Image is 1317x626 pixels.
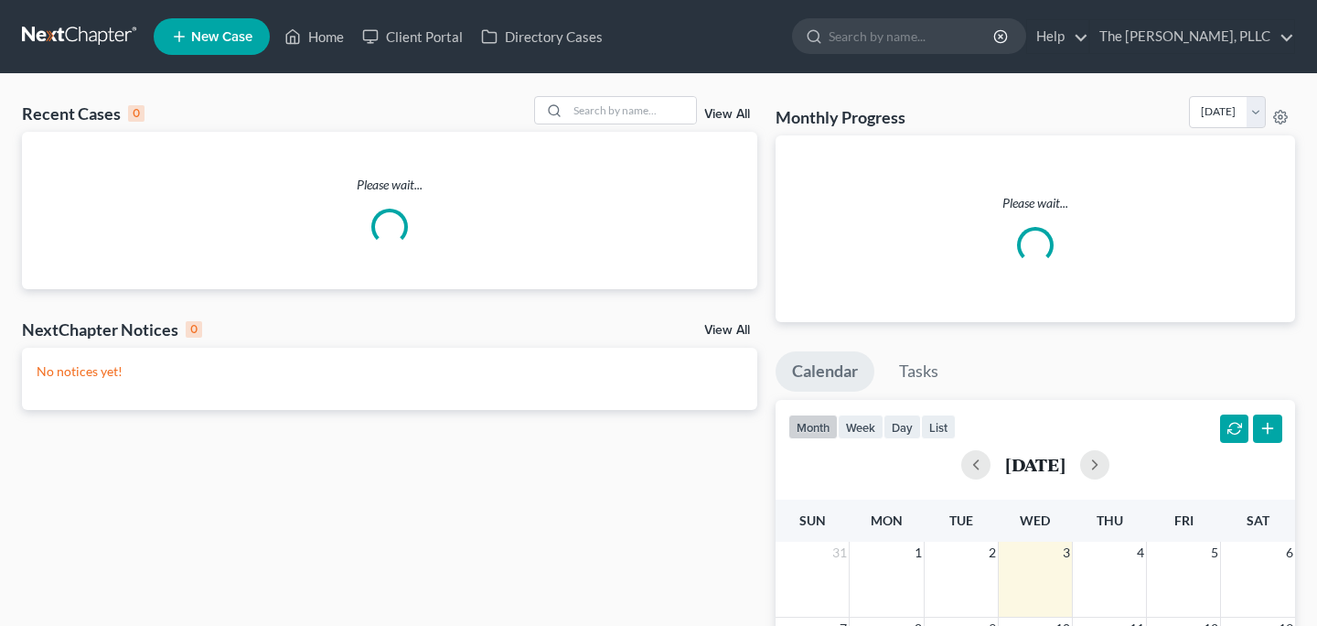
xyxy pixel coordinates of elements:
span: 4 [1135,542,1146,564]
div: Recent Cases [22,103,145,124]
button: list [921,415,956,439]
span: 31 [830,542,849,564]
span: 2 [987,542,998,564]
a: Directory Cases [472,20,612,53]
button: week [838,415,883,439]
a: Calendar [776,351,874,392]
p: Please wait... [790,194,1280,212]
h2: [DATE] [1005,455,1065,474]
span: Wed [1020,513,1050,528]
div: NextChapter Notices [22,318,202,340]
a: View All [704,324,750,337]
span: Mon [871,513,903,528]
p: No notices yet! [37,362,743,381]
a: The [PERSON_NAME], PLLC [1090,20,1294,53]
a: Tasks [883,351,955,392]
span: 6 [1284,542,1295,564]
p: Please wait... [22,176,757,194]
span: Tue [949,513,973,528]
h3: Monthly Progress [776,106,905,128]
a: Client Portal [353,20,472,53]
a: View All [704,108,750,121]
a: Help [1027,20,1088,53]
input: Search by name... [829,19,996,53]
a: Home [275,20,353,53]
input: Search by name... [568,97,696,124]
span: 1 [913,542,924,564]
span: Fri [1174,513,1194,528]
button: month [788,415,838,439]
span: Sat [1247,513,1269,528]
button: day [883,415,921,439]
span: New Case [191,30,252,44]
span: 5 [1209,542,1220,564]
span: Sun [799,513,826,528]
div: 0 [186,321,202,338]
div: 0 [128,105,145,122]
span: Thu [1097,513,1123,528]
span: 3 [1061,542,1072,564]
